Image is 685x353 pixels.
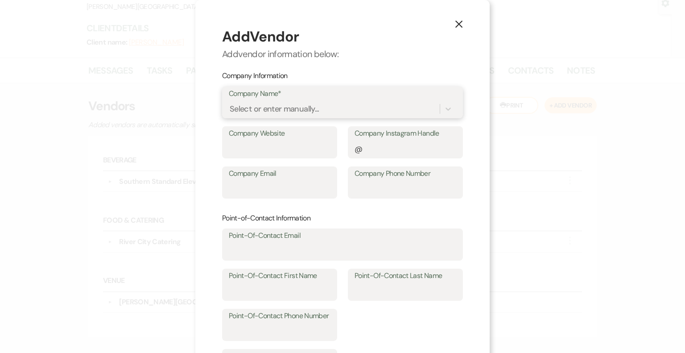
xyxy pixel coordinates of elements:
p: Add vendor information below: [222,47,463,61]
label: Company Website [229,127,330,140]
p: Company Information [222,70,463,82]
label: Company Name* [229,87,456,100]
label: Point-Of-Contact Email [229,229,456,242]
label: Company Instagram Handle [355,127,456,140]
label: Point-Of-Contact Last Name [355,270,456,282]
label: Point-Of-Contact First Name [229,270,330,282]
h3: Point-of-Contact Information [222,213,463,223]
label: Company Phone Number [355,167,456,180]
label: Point-Of-Contact Phone Number [229,310,330,323]
div: @ [355,143,362,155]
h2: Add Vendor [222,27,463,47]
div: Select or enter manually... [230,103,319,115]
label: Company Email [229,167,330,180]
